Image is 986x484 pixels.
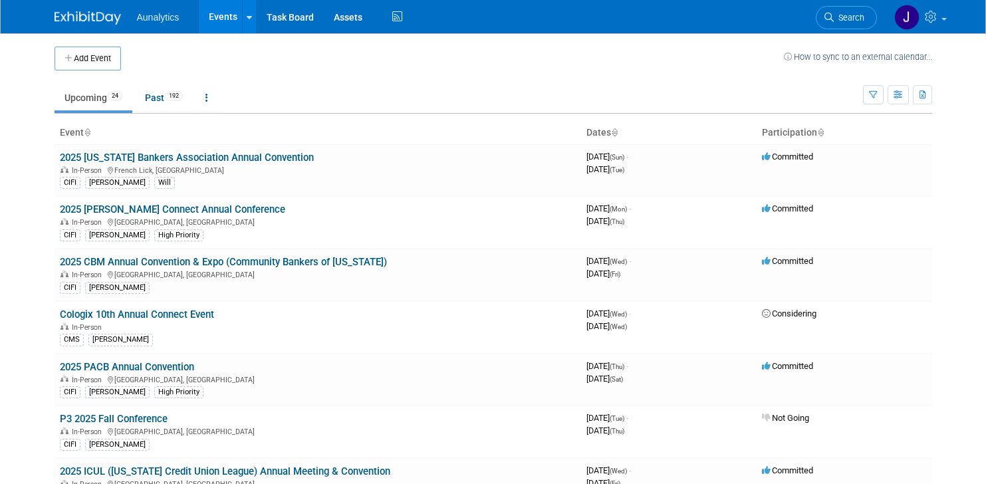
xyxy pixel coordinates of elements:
[586,321,627,331] span: [DATE]
[586,425,624,435] span: [DATE]
[61,218,68,225] img: In-Person Event
[72,376,106,384] span: In-Person
[586,203,631,213] span: [DATE]
[611,127,618,138] a: Sort by Start Date
[55,11,121,25] img: ExhibitDay
[154,386,203,398] div: High Priority
[586,465,631,475] span: [DATE]
[762,465,813,475] span: Committed
[762,152,813,162] span: Committed
[610,376,623,383] span: (Sat)
[61,427,68,434] img: In-Person Event
[60,374,576,384] div: [GEOGRAPHIC_DATA], [GEOGRAPHIC_DATA]
[60,256,387,268] a: 2025 CBM Annual Convention & Expo (Community Bankers of [US_STATE])
[60,308,214,320] a: Cologix 10th Annual Connect Event
[610,258,627,265] span: (Wed)
[816,6,877,29] a: Search
[84,127,90,138] a: Sort by Event Name
[610,415,624,422] span: (Tue)
[60,177,80,189] div: CIFI
[61,271,68,277] img: In-Person Event
[60,386,80,398] div: CIFI
[586,269,620,279] span: [DATE]
[60,269,576,279] div: [GEOGRAPHIC_DATA], [GEOGRAPHIC_DATA]
[60,282,80,294] div: CIFI
[60,361,194,373] a: 2025 PACB Annual Convention
[72,427,106,436] span: In-Person
[581,122,757,144] th: Dates
[60,216,576,227] div: [GEOGRAPHIC_DATA], [GEOGRAPHIC_DATA]
[60,152,314,164] a: 2025 [US_STATE] Bankers Association Annual Convention
[137,12,180,23] span: Aunalytics
[586,152,628,162] span: [DATE]
[55,47,121,70] button: Add Event
[60,229,80,241] div: CIFI
[762,203,813,213] span: Committed
[762,361,813,371] span: Committed
[55,85,132,110] a: Upcoming24
[85,386,150,398] div: [PERSON_NAME]
[60,413,168,425] a: P3 2025 Fall Conference
[88,334,153,346] div: [PERSON_NAME]
[629,203,631,213] span: -
[626,152,628,162] span: -
[85,439,150,451] div: [PERSON_NAME]
[135,85,193,110] a: Past192
[586,256,631,266] span: [DATE]
[586,361,628,371] span: [DATE]
[60,465,390,477] a: 2025 ICUL ([US_STATE] Credit Union League) Annual Meeting & Convention
[85,177,150,189] div: [PERSON_NAME]
[817,127,824,138] a: Sort by Participation Type
[610,427,624,435] span: (Thu)
[154,177,175,189] div: Will
[60,164,576,175] div: French Lick, [GEOGRAPHIC_DATA]
[72,323,106,332] span: In-Person
[586,308,631,318] span: [DATE]
[610,166,624,174] span: (Tue)
[61,323,68,330] img: In-Person Event
[610,323,627,330] span: (Wed)
[762,256,813,266] span: Committed
[586,413,628,423] span: [DATE]
[60,425,576,436] div: [GEOGRAPHIC_DATA], [GEOGRAPHIC_DATA]
[55,122,581,144] th: Event
[610,467,627,475] span: (Wed)
[762,413,809,423] span: Not Going
[85,229,150,241] div: [PERSON_NAME]
[610,271,620,278] span: (Fri)
[834,13,864,23] span: Search
[626,413,628,423] span: -
[154,229,203,241] div: High Priority
[629,308,631,318] span: -
[610,205,627,213] span: (Mon)
[626,361,628,371] span: -
[762,308,816,318] span: Considering
[60,334,84,346] div: CMS
[61,376,68,382] img: In-Person Event
[586,216,624,226] span: [DATE]
[610,310,627,318] span: (Wed)
[108,91,122,101] span: 24
[784,52,932,62] a: How to sync to an external calendar...
[610,363,624,370] span: (Thu)
[61,166,68,173] img: In-Person Event
[629,465,631,475] span: -
[894,5,920,30] img: Julie Grisanti-Cieslak
[165,91,183,101] span: 192
[586,164,624,174] span: [DATE]
[586,374,623,384] span: [DATE]
[60,439,80,451] div: CIFI
[72,166,106,175] span: In-Person
[757,122,932,144] th: Participation
[72,271,106,279] span: In-Person
[60,203,285,215] a: 2025 [PERSON_NAME] Connect Annual Conference
[610,218,624,225] span: (Thu)
[85,282,150,294] div: [PERSON_NAME]
[610,154,624,161] span: (Sun)
[629,256,631,266] span: -
[72,218,106,227] span: In-Person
